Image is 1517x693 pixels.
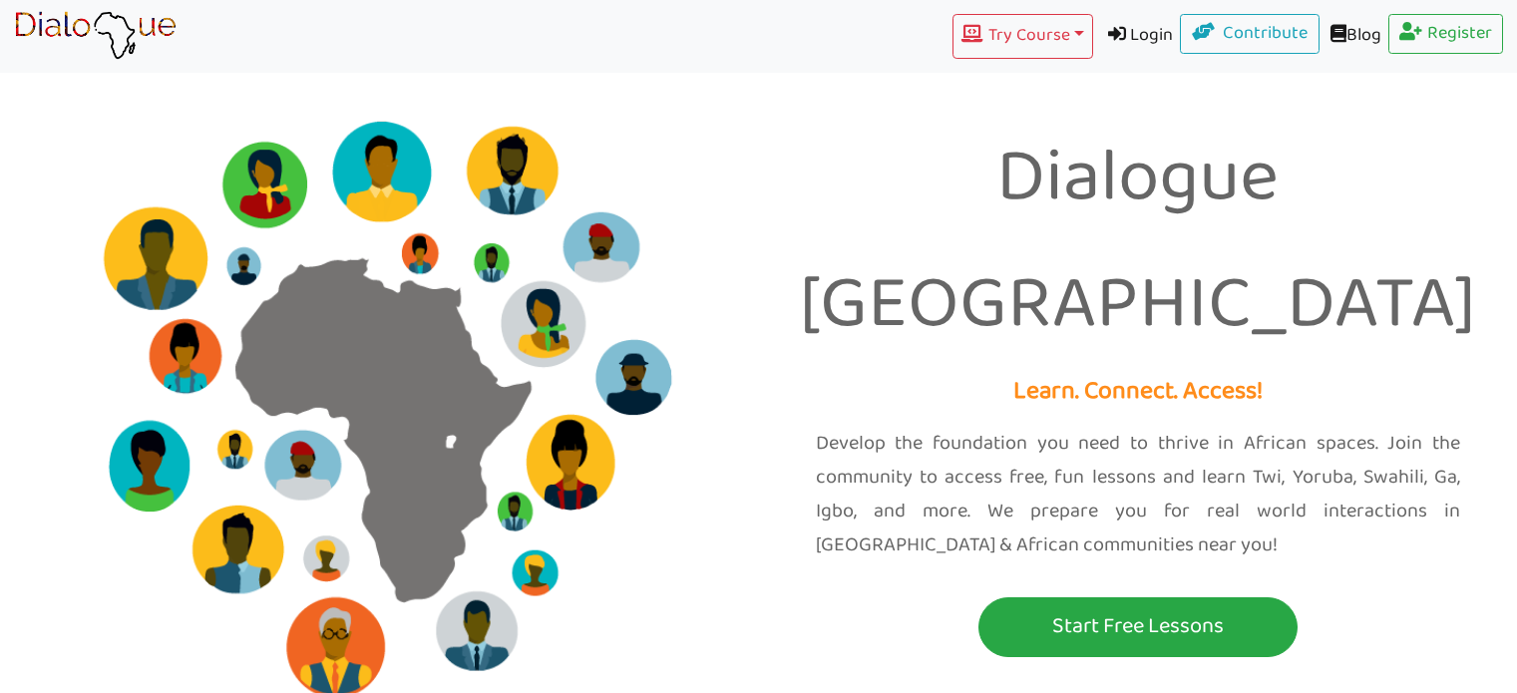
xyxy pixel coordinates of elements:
[1093,14,1181,59] a: Login
[774,371,1503,414] p: Learn. Connect. Access!
[774,597,1503,657] a: Start Free Lessons
[14,11,177,61] img: learn African language platform app
[1388,14,1504,54] a: Register
[1180,14,1320,54] a: Contribute
[1320,14,1388,59] a: Blog
[978,597,1298,657] button: Start Free Lessons
[983,608,1293,645] p: Start Free Lessons
[816,427,1461,562] p: Develop the foundation you need to thrive in African spaces. Join the community to access free, f...
[774,117,1503,371] p: Dialogue [GEOGRAPHIC_DATA]
[952,14,1092,59] button: Try Course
